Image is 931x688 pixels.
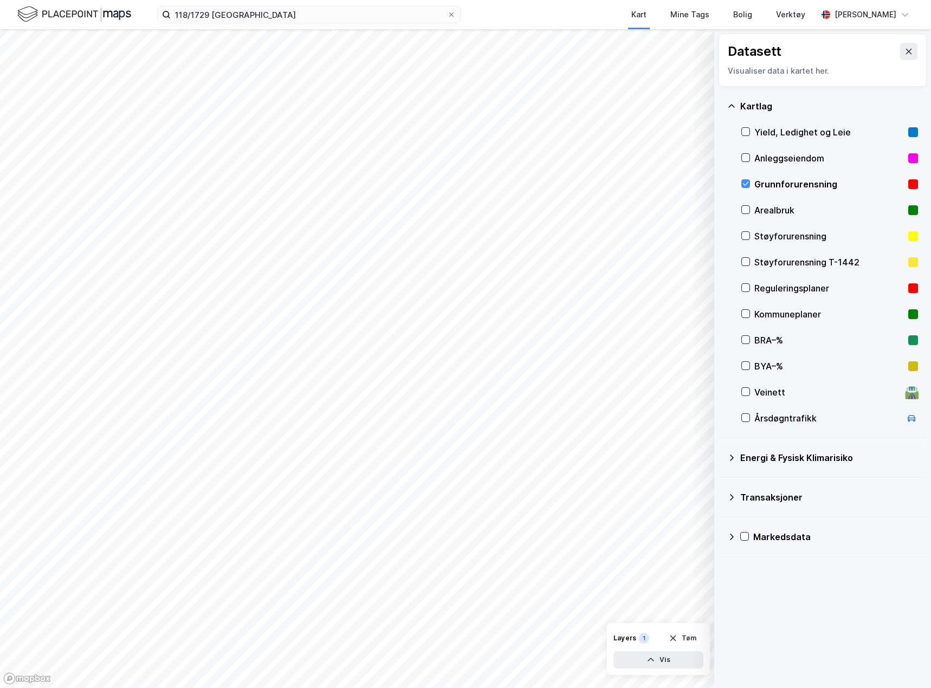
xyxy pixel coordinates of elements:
div: Veinett [754,386,901,399]
div: Kartlag [740,100,918,113]
div: 1 [638,633,649,644]
div: Visualiser data i kartet her. [728,64,917,77]
div: Transaksjoner [740,491,918,504]
div: Kontrollprogram for chat [877,636,931,688]
div: 🛣️ [904,385,919,399]
div: BRA–% [754,334,904,347]
iframe: Chat Widget [877,636,931,688]
div: Reguleringsplaner [754,282,904,295]
a: Mapbox homepage [3,672,51,685]
input: Søk på adresse, matrikkel, gårdeiere, leietakere eller personer [171,7,447,23]
div: Energi & Fysisk Klimarisiko [740,451,918,464]
div: Layers [613,634,636,642]
div: Støyforurensning [754,230,904,243]
button: Vis [613,651,703,668]
div: Mine Tags [670,8,709,21]
img: logo.f888ab2527a4732fd821a326f86c7f29.svg [17,5,131,24]
div: Anleggseiendom [754,152,904,165]
div: BYA–% [754,360,904,373]
div: Datasett [728,43,781,60]
div: Grunnforurensning [754,178,904,191]
div: Arealbruk [754,204,904,217]
div: Bolig [733,8,752,21]
div: Verktøy [776,8,805,21]
button: Tøm [662,629,703,647]
div: Årsdøgntrafikk [754,412,901,425]
div: [PERSON_NAME] [835,8,896,21]
div: Markedsdata [753,530,918,543]
div: Kart [631,8,646,21]
div: Kommuneplaner [754,308,904,321]
div: Støyforurensning T-1442 [754,256,904,269]
div: Yield, Ledighet og Leie [754,126,904,139]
